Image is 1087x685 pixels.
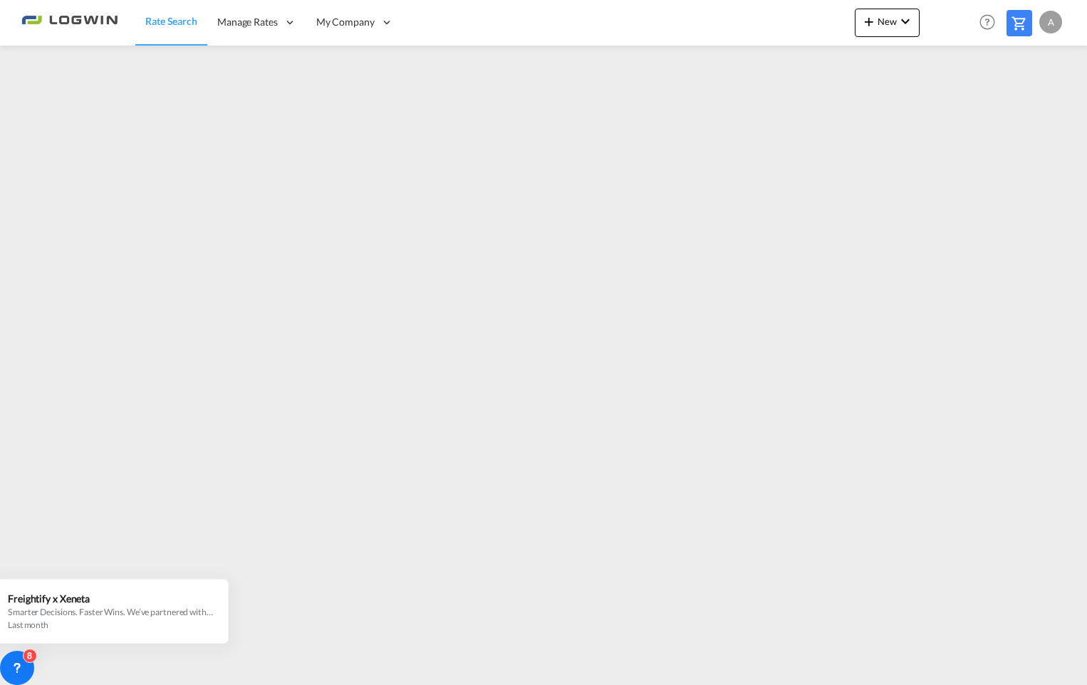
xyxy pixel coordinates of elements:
img: 2761ae10d95411efa20a1f5e0282d2d7.png [21,6,118,38]
md-icon: icon-chevron-down [897,13,914,30]
span: Manage Rates [217,15,278,29]
span: My Company [316,15,375,29]
div: A [1039,11,1062,33]
span: New [860,16,914,27]
button: icon-plus 400-fgNewicon-chevron-down [855,9,920,37]
md-icon: icon-plus 400-fg [860,13,878,30]
span: Help [975,10,999,34]
div: Help [975,10,1007,36]
span: Rate Search [145,15,197,27]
